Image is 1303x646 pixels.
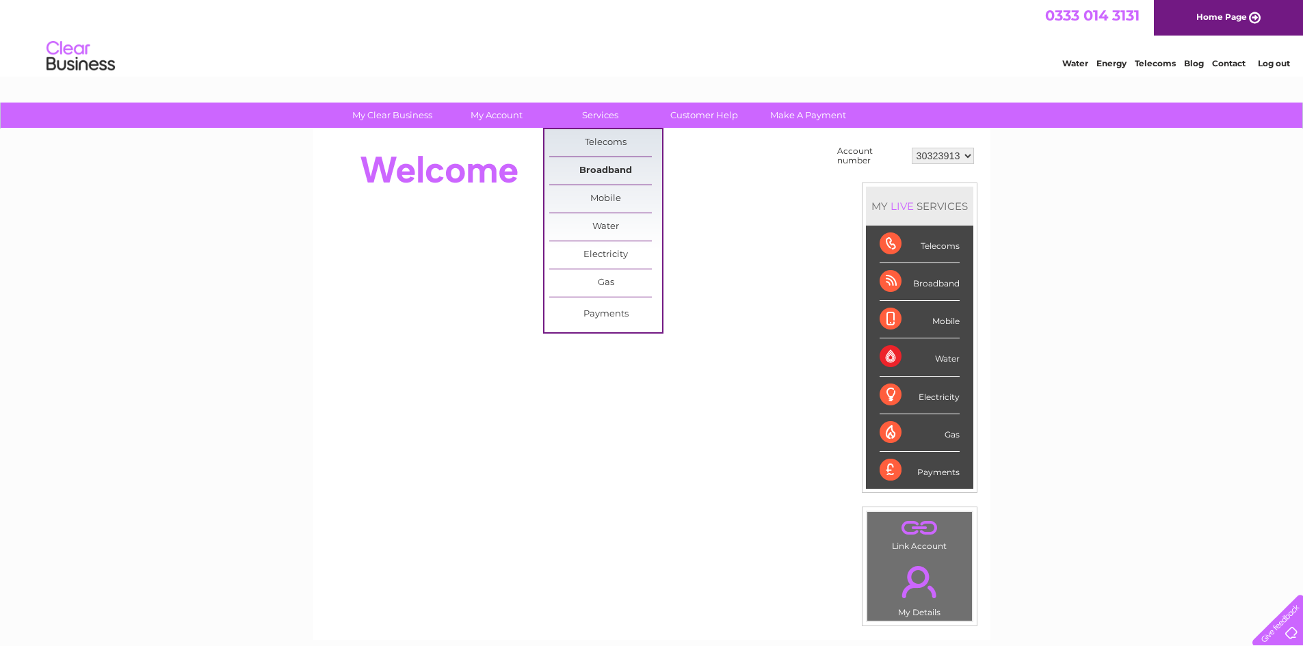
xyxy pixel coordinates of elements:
[549,157,662,185] a: Broadband
[880,263,960,301] div: Broadband
[549,241,662,269] a: Electricity
[1045,7,1140,24] a: 0333 014 3131
[544,103,657,128] a: Services
[888,200,917,213] div: LIVE
[867,554,973,621] td: My Details
[880,226,960,263] div: Telecoms
[871,558,969,606] a: .
[648,103,761,128] a: Customer Help
[549,213,662,241] a: Water
[549,129,662,157] a: Telecoms
[549,301,662,328] a: Payments
[549,269,662,297] a: Gas
[880,377,960,414] div: Electricity
[1258,58,1290,68] a: Log out
[1184,58,1204,68] a: Blog
[880,301,960,338] div: Mobile
[866,187,973,226] div: MY SERVICES
[867,511,973,554] td: Link Account
[1135,58,1176,68] a: Telecoms
[752,103,865,128] a: Make A Payment
[871,515,969,539] a: .
[549,185,662,213] a: Mobile
[336,103,449,128] a: My Clear Business
[1062,58,1088,68] a: Water
[329,8,975,66] div: Clear Business is a trading name of Verastar Limited (registered in [GEOGRAPHIC_DATA] No. 3667643...
[880,338,960,376] div: Water
[1212,58,1246,68] a: Contact
[46,36,116,77] img: logo.png
[440,103,553,128] a: My Account
[1096,58,1127,68] a: Energy
[880,452,960,489] div: Payments
[834,143,908,169] td: Account number
[880,414,960,452] div: Gas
